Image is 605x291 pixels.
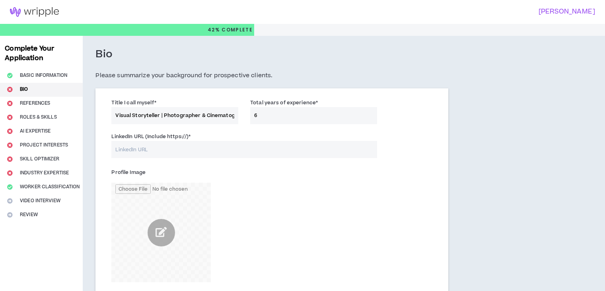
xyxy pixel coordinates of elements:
span: Complete [220,26,253,33]
input: LinkedIn URL [111,141,377,158]
input: e.g. Creative Director, Digital Strategist, etc. [111,107,238,124]
label: Profile Image [111,166,146,179]
label: Total years of experience [250,96,318,109]
label: LinkedIn URL (Include https://) [111,130,191,143]
h3: Complete Your Application [2,44,81,63]
h3: Bio [95,48,113,61]
p: 42% [208,24,253,36]
h3: [PERSON_NAME] [298,8,595,16]
h5: Please summarize your background for prospective clients. [95,71,448,80]
input: Years [250,107,377,124]
label: Title I call myself [111,96,156,109]
iframe: Intercom live chat [8,264,27,283]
